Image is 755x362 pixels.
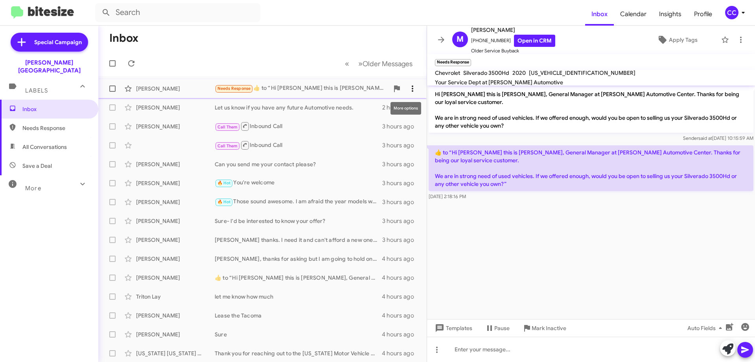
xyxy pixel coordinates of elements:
div: CC [725,6,738,19]
div: [PERSON_NAME] [136,85,215,93]
a: Inbox [585,3,614,26]
button: CC [718,6,746,19]
div: 3 hours ago [382,123,420,130]
div: [PERSON_NAME] [136,179,215,187]
div: Can you send me your contact please? [215,160,382,168]
h1: Inbox [109,32,138,45]
button: Templates [427,321,479,335]
div: 4 hours ago [382,330,420,338]
div: Lease the Tacoma [215,312,382,319]
span: Labels [25,87,48,94]
span: said at [698,135,712,141]
span: All Conversations [22,143,67,151]
span: Pause [494,321,510,335]
span: Sender [DATE] 10:15:59 AM [683,135,753,141]
p: ​👍​ to “ Hi [PERSON_NAME] this is [PERSON_NAME], General Manager at [PERSON_NAME] Automotive Cent... [429,145,753,191]
span: [DATE] 2:18:16 PM [429,193,466,199]
span: Your Service Dept at [PERSON_NAME] Automotive [435,79,563,86]
button: Auto Fields [681,321,731,335]
span: Older Messages [363,59,412,68]
div: 3 hours ago [382,179,420,187]
div: ​👍​ to “ Hi [PERSON_NAME] this is [PERSON_NAME], General Manager at [PERSON_NAME] Automotive Cent... [215,84,389,93]
span: More [25,185,41,192]
div: Thank you for reaching out to the [US_STATE] Motor Vehicle Commission. We have received your corr... [215,349,382,357]
div: 4 hours ago [382,312,420,319]
span: Needs Response [217,86,251,91]
span: [US_VEHICLE_IDENTIFICATION_NUMBER] [529,69,635,76]
span: 🔥 Hot [217,180,231,186]
span: [PERSON_NAME] [471,25,555,35]
span: Call Them [217,124,238,130]
span: » [358,59,363,69]
div: Inbound Call [215,140,382,150]
a: Profile [688,3,718,26]
span: Calendar [614,3,653,26]
input: Search [95,3,260,22]
div: You're welcome [215,178,382,187]
a: Special Campaign [11,33,88,52]
div: [US_STATE] [US_STATE] Motor Vehicle Commis [136,349,215,357]
span: Templates [433,321,472,335]
div: [PERSON_NAME] [136,312,215,319]
div: Sure- I'd be interested to know your offer? [215,217,382,225]
div: More options [390,102,421,115]
div: [PERSON_NAME], thanks for asking but I am going to hold on to it for now. [215,255,382,263]
div: Triton Lay [136,293,215,301]
div: 3 hours ago [382,141,420,149]
div: 4 hours ago [382,255,420,263]
span: M [457,33,464,46]
div: 3 hours ago [382,217,420,225]
div: [PERSON_NAME] [136,123,215,130]
button: Mark Inactive [516,321,573,335]
span: Save a Deal [22,162,52,170]
span: Older Service Buyback [471,47,555,55]
span: Call Them [217,143,238,149]
div: [PERSON_NAME] [136,330,215,338]
div: 4 hours ago [382,293,420,301]
span: 2020 [512,69,526,76]
div: 3 hours ago [382,160,420,168]
button: Previous [340,56,354,72]
span: Needs Response [22,124,89,132]
span: Auto Fields [687,321,725,335]
span: « [345,59,349,69]
a: Open in CRM [514,35,555,47]
span: Mark Inactive [532,321,566,335]
div: 4 hours ago [382,274,420,282]
div: [PERSON_NAME] [136,104,215,111]
span: [PHONE_NUMBER] [471,35,555,47]
div: Let us know if you have any future Automotive needs. [215,104,382,111]
div: 2 hours ago [382,104,420,111]
span: Inbox [22,105,89,113]
button: Pause [479,321,516,335]
span: Chevrolet [435,69,460,76]
div: [PERSON_NAME] [136,274,215,282]
div: let me know how much [215,293,382,301]
span: 🔥 Hot [217,199,231,204]
button: Next [354,56,417,72]
div: [PERSON_NAME] [136,198,215,206]
div: [PERSON_NAME] [136,236,215,244]
div: Those sound awesome. I am afraid the year models would not fit our target inventory. Bring them b... [215,197,382,206]
a: Insights [653,3,688,26]
div: [PERSON_NAME] [136,160,215,168]
div: Inbound Call [215,121,382,131]
span: Silverado 3500Hd [463,69,509,76]
span: Special Campaign [34,38,82,46]
div: 3 hours ago [382,198,420,206]
div: 3 hours ago [382,236,420,244]
div: 4 hours ago [382,349,420,357]
div: [PERSON_NAME] [136,217,215,225]
div: ​👍​ to “ Hi [PERSON_NAME] this is [PERSON_NAME], General Manager at [PERSON_NAME] Automotive Cent... [215,274,382,282]
p: Hi [PERSON_NAME] this is [PERSON_NAME], General Manager at [PERSON_NAME] Automotive Center. Thank... [429,87,753,133]
button: Apply Tags [637,33,717,47]
div: Sure [215,330,382,338]
span: Apply Tags [669,33,698,47]
div: [PERSON_NAME] thanks. I need it and can't afford a new one. Sorry [215,236,382,244]
div: [PERSON_NAME] [136,255,215,263]
small: Needs Response [435,59,471,66]
nav: Page navigation example [341,56,417,72]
